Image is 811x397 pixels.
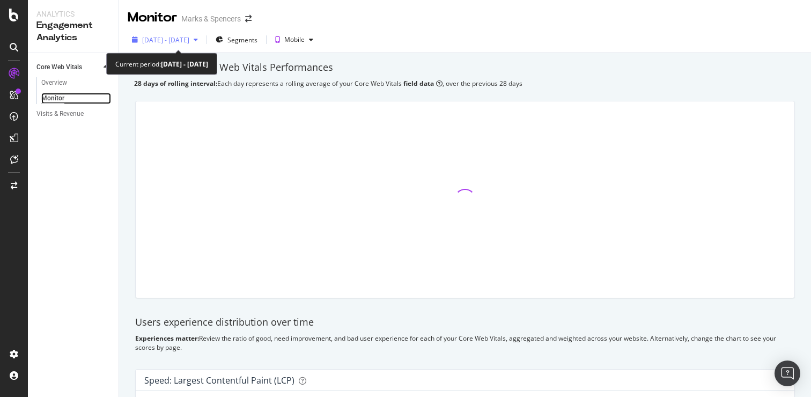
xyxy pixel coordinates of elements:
[128,31,202,48] button: [DATE] - [DATE]
[36,9,110,19] div: Analytics
[36,19,110,44] div: Engagement Analytics
[144,375,294,386] div: Speed: Largest Contentful Paint (LCP)
[36,108,84,120] div: Visits & Revenue
[36,108,111,120] a: Visits & Revenue
[135,334,795,352] div: Review the ratio of good, need improvement, and bad user experience for each of your Core Web Vit...
[134,61,796,75] div: Monitor your Core Web Vitals Performances
[284,36,305,43] div: Mobile
[181,13,241,24] div: Marks & Spencers
[245,15,252,23] div: arrow-right-arrow-left
[41,93,111,104] a: Monitor
[128,9,177,27] div: Monitor
[403,79,434,88] b: field data
[271,31,318,48] button: Mobile
[775,361,800,386] div: Open Intercom Messenger
[134,79,796,88] div: Each day represents a rolling average of your Core Web Vitals , over the previous 28 days
[161,60,208,69] b: [DATE] - [DATE]
[142,35,189,45] span: [DATE] - [DATE]
[227,35,257,45] span: Segments
[135,315,795,329] div: Users experience distribution over time
[115,58,208,70] div: Current period:
[211,31,262,48] button: Segments
[135,334,199,343] b: Experiences matter:
[41,77,67,89] div: Overview
[41,93,64,104] div: Monitor
[36,62,82,73] div: Core Web Vitals
[36,62,100,73] a: Core Web Vitals
[134,79,217,88] b: 28 days of rolling interval:
[41,77,111,89] a: Overview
